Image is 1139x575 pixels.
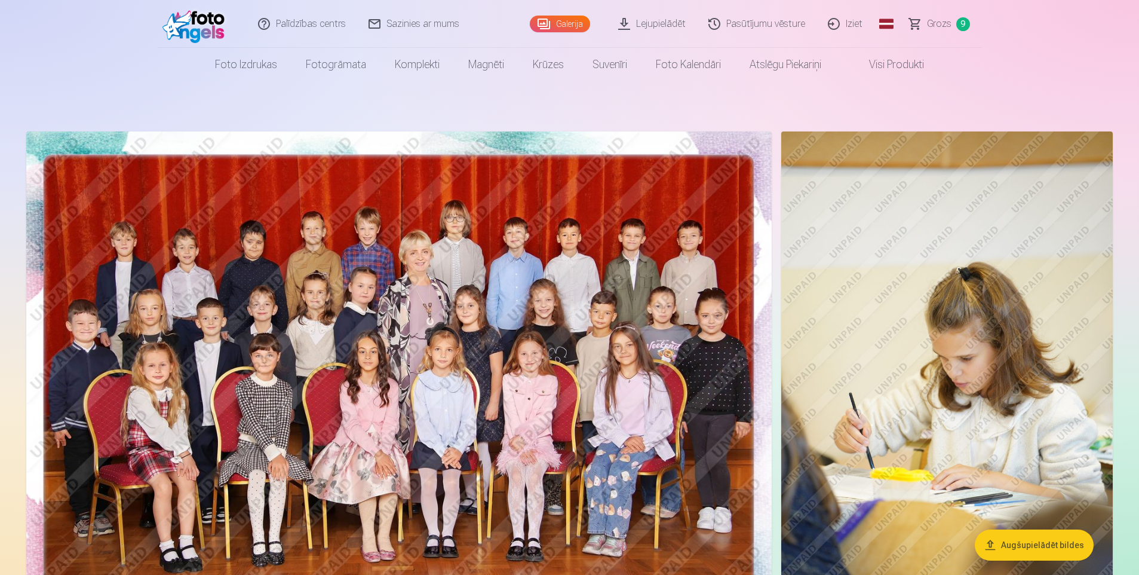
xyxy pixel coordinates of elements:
a: Foto kalendāri [641,48,735,81]
a: Foto izdrukas [201,48,291,81]
span: 9 [956,17,970,31]
img: /fa1 [162,5,231,43]
a: Komplekti [380,48,454,81]
a: Suvenīri [578,48,641,81]
a: Galerija [530,16,590,32]
a: Atslēgu piekariņi [735,48,836,81]
a: Visi produkti [836,48,938,81]
a: Magnēti [454,48,518,81]
button: Augšupielādēt bildes [975,530,1094,561]
span: Grozs [927,17,951,31]
a: Fotogrāmata [291,48,380,81]
a: Krūzes [518,48,578,81]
